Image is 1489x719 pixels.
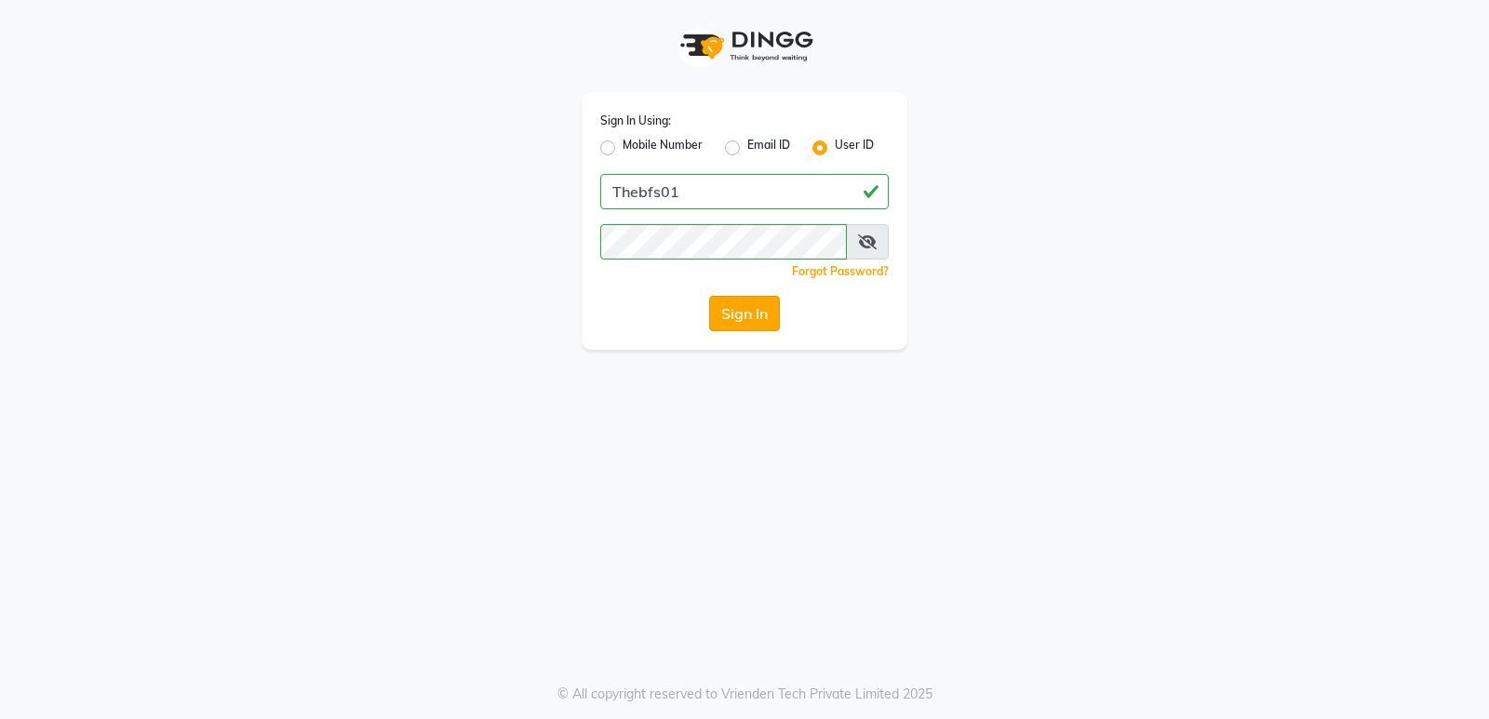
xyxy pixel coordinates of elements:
[600,113,671,129] label: Sign In Using:
[835,137,874,159] label: User ID
[747,137,790,159] label: Email ID
[600,224,847,260] input: Username
[600,174,889,209] input: Username
[623,137,703,159] label: Mobile Number
[792,264,889,278] a: Forgot Password?
[670,19,819,73] img: logo1.svg
[709,296,780,331] button: Sign In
